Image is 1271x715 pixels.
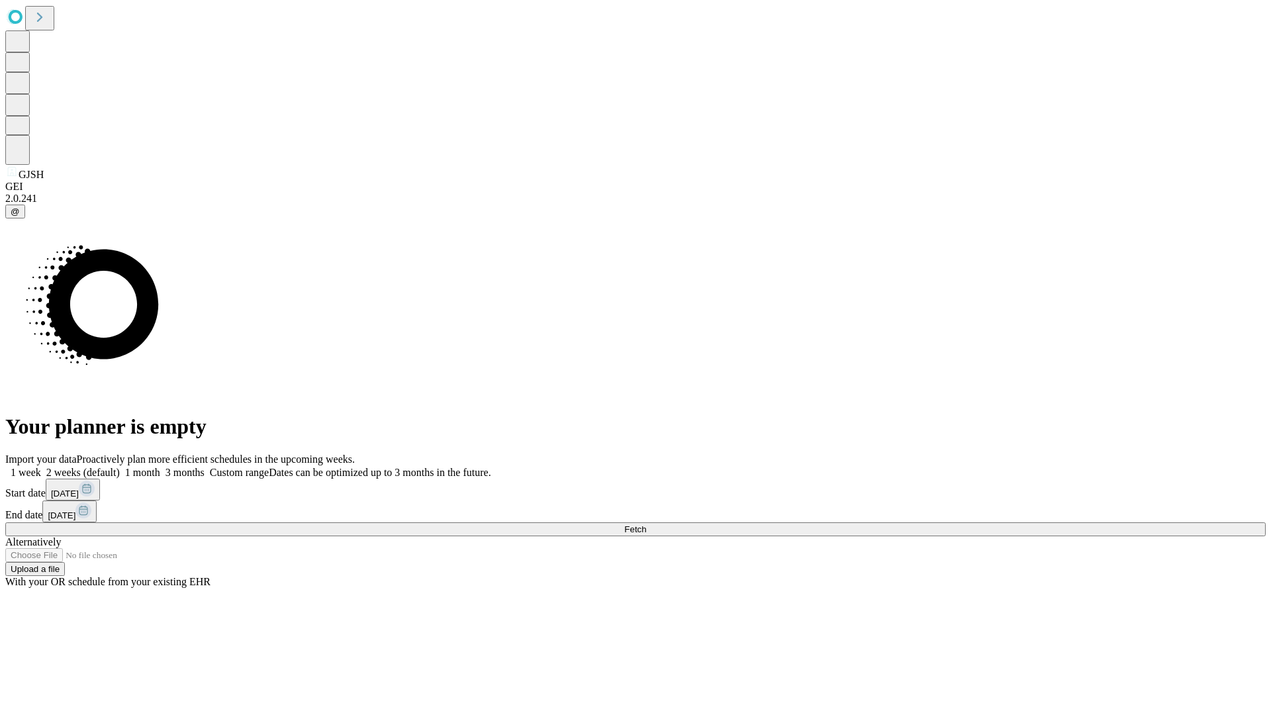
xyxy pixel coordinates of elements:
span: Custom range [210,467,269,478]
button: [DATE] [42,501,97,522]
span: Alternatively [5,536,61,548]
span: 2 weeks (default) [46,467,120,478]
span: With your OR schedule from your existing EHR [5,576,211,587]
button: Fetch [5,522,1266,536]
span: 1 week [11,467,41,478]
button: @ [5,205,25,218]
span: Fetch [624,524,646,534]
span: 1 month [125,467,160,478]
span: Import your data [5,453,77,465]
span: GJSH [19,169,44,180]
span: Dates can be optimized up to 3 months in the future. [269,467,491,478]
div: Start date [5,479,1266,501]
span: [DATE] [51,489,79,499]
span: 3 months [165,467,205,478]
span: [DATE] [48,510,75,520]
h1: Your planner is empty [5,414,1266,439]
button: [DATE] [46,479,100,501]
button: Upload a file [5,562,65,576]
div: GEI [5,181,1266,193]
span: @ [11,207,20,216]
span: Proactively plan more efficient schedules in the upcoming weeks. [77,453,355,465]
div: 2.0.241 [5,193,1266,205]
div: End date [5,501,1266,522]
